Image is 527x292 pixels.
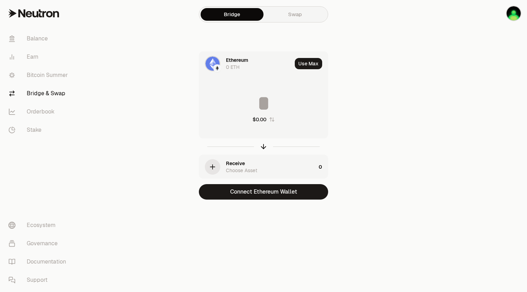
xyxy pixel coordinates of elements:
[3,271,76,289] a: Support
[199,184,328,200] button: Connect Ethereum Wallet
[263,8,326,21] a: Swap
[226,64,240,71] div: 0 ETH
[3,216,76,234] a: Ecosystem
[253,116,266,123] div: $0.00
[226,57,248,64] div: Ethereum
[201,8,263,21] a: Bridge
[3,84,76,103] a: Bridge & Swap
[3,66,76,84] a: Bitcoin Summer
[214,65,220,71] img: Ethereum Logo
[3,48,76,66] a: Earn
[3,103,76,121] a: Orderbook
[3,121,76,139] a: Stake
[3,253,76,271] a: Documentation
[199,155,328,179] button: ReceiveChoose Asset0
[226,167,257,174] div: Choose Asset
[507,6,521,20] img: GD Ledger
[319,155,328,179] div: 0
[295,58,322,69] button: Use Max
[3,234,76,253] a: Governance
[3,30,76,48] a: Balance
[206,57,220,71] img: ETH Logo
[253,116,275,123] button: $0.00
[226,160,245,167] div: Receive
[199,155,316,179] div: ReceiveChoose Asset
[199,52,292,76] div: ETH LogoEthereum LogoEthereum0 ETH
